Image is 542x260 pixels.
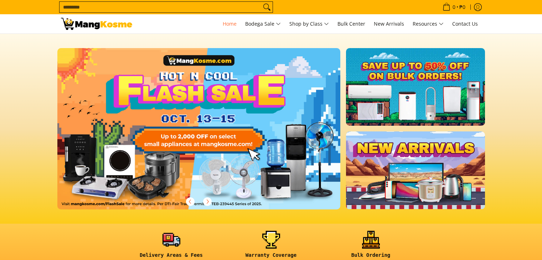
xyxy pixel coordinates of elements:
[289,20,329,28] span: Shop by Class
[449,14,481,33] a: Contact Us
[370,14,408,33] a: New Arrivals
[451,5,456,10] span: 0
[242,14,284,33] a: Bodega Sale
[139,14,481,33] nav: Main Menu
[245,20,281,28] span: Bodega Sale
[409,14,447,33] a: Resources
[223,20,237,27] span: Home
[261,2,273,12] button: Search
[219,14,240,33] a: Home
[458,5,466,10] span: ₱0
[440,3,468,11] span: •
[182,194,198,209] button: Previous
[337,20,365,27] span: Bulk Center
[334,14,369,33] a: Bulk Center
[57,48,363,221] a: More
[452,20,478,27] span: Contact Us
[200,194,215,209] button: Next
[413,20,444,28] span: Resources
[374,20,404,27] span: New Arrivals
[286,14,332,33] a: Shop by Class
[61,18,132,30] img: Mang Kosme: Your Home Appliances Warehouse Sale Partner!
